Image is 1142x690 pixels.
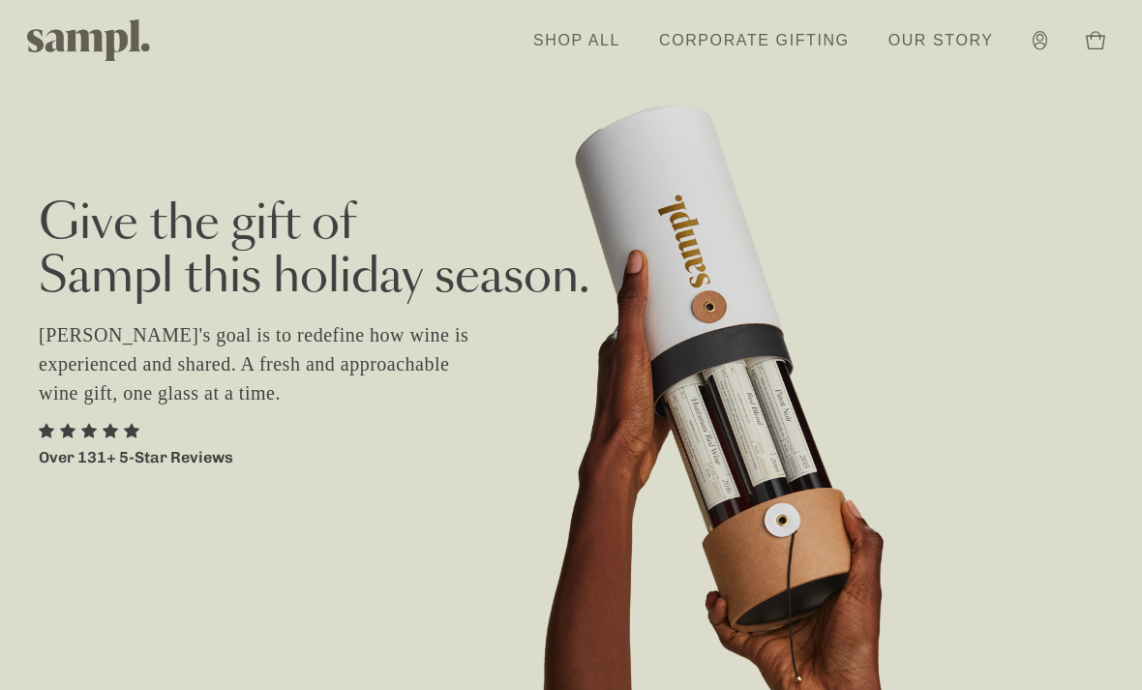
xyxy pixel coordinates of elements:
[649,19,859,62] a: Corporate Gifting
[879,19,1004,62] a: Our Story
[39,198,1103,305] h2: Give the gift of Sampl this holiday season.
[27,19,151,61] img: Sampl logo
[39,446,233,469] p: Over 131+ 5-Star Reviews
[524,19,630,62] a: Shop All
[39,320,494,407] p: [PERSON_NAME]'s goal is to redefine how wine is experienced and shared. A fresh and approachable ...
